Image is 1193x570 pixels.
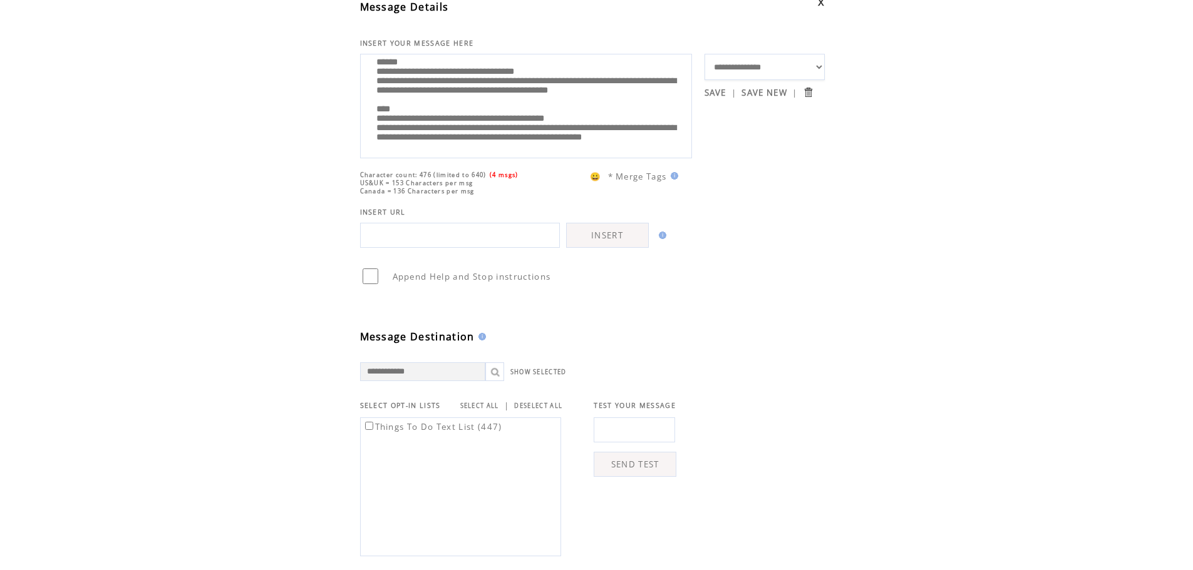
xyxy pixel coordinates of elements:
span: INSERT URL [360,208,406,216]
span: 😀 [590,171,601,182]
a: SELECT ALL [460,402,499,410]
span: * Merge Tags [608,171,667,182]
a: SEND TEST [594,452,676,477]
span: TEST YOUR MESSAGE [594,401,676,410]
img: help.gif [667,172,678,180]
a: SAVE NEW [741,87,787,98]
a: SHOW SELECTED [510,368,567,376]
span: (4 msgs) [490,171,519,179]
span: Character count: 476 (limited to 640) [360,171,487,179]
span: Canada = 136 Characters per msg [360,187,475,195]
span: SELECT OPT-IN LISTS [360,401,441,410]
a: SAVE [705,87,726,98]
img: help.gif [655,232,666,239]
span: Message Destination [360,330,475,344]
span: US&UK = 153 Characters per msg [360,179,473,187]
img: help.gif [475,333,486,340]
span: Append Help and Stop instructions [393,271,551,282]
a: DESELECT ALL [514,402,562,410]
span: | [731,87,736,98]
input: Submit [802,86,814,98]
span: | [504,400,509,411]
span: INSERT YOUR MESSAGE HERE [360,39,474,48]
label: Things To Do Text List (447) [363,421,502,432]
input: Things To Do Text List (447) [365,422,373,430]
span: | [792,87,797,98]
a: INSERT [566,223,649,248]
